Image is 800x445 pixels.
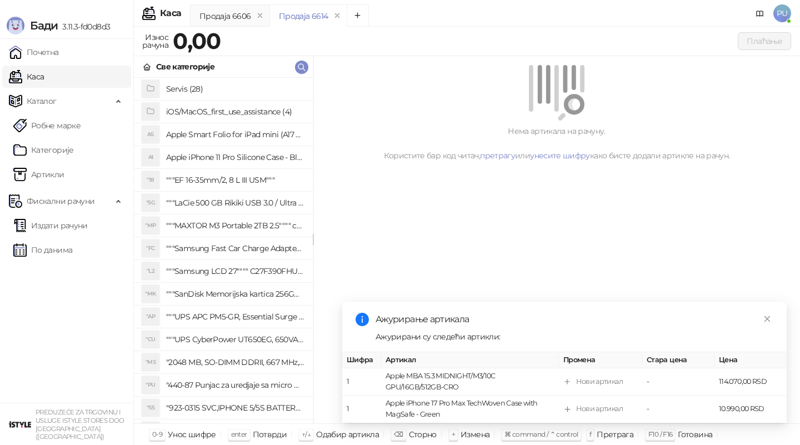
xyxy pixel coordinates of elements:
[394,430,403,438] span: ⌫
[504,430,578,438] span: ⌘ command / ⌃ control
[461,427,489,442] div: Измена
[168,427,216,442] div: Унос шифре
[166,353,304,371] h4: "2048 MB, SO-DIMM DDRII, 667 MHz, Napajanje 1,8 0,1 V, Latencija CL5"
[342,352,381,368] th: Шифра
[751,4,769,22] a: Документација
[678,427,712,442] div: Готовина
[13,214,88,237] a: Издати рачуни
[559,352,642,368] th: Промена
[142,376,159,394] div: "PU
[142,285,159,303] div: "MK
[142,126,159,143] div: AS
[409,427,437,442] div: Сторно
[166,148,304,166] h4: Apple iPhone 11 Pro Silicone Case - Black
[589,430,591,438] span: f
[714,396,787,423] td: 10.990,00 RSD
[156,61,214,73] div: Све категорије
[231,430,247,438] span: enter
[27,90,57,112] span: Каталог
[58,22,110,32] span: 3.11.3-fd0d8d3
[253,427,287,442] div: Потврди
[327,125,787,162] div: Нема артикала на рачуну. Користите бар код читач, или како бисте додали артикле на рачун.
[763,315,771,323] span: close
[342,396,381,423] td: 1
[142,331,159,348] div: "CU
[142,217,159,234] div: "MP
[134,78,313,423] div: grid
[30,19,58,32] span: Бади
[142,171,159,189] div: "18
[142,308,159,326] div: "AP
[642,352,714,368] th: Стара цена
[9,41,59,63] a: Почетна
[576,377,623,388] div: Нови артикал
[142,353,159,371] div: "MS
[166,376,304,394] h4: "440-87 Punjac za uredjaje sa micro USB portom 4/1, Stand."
[13,239,72,261] a: По данима
[381,352,559,368] th: Артикал
[166,308,304,326] h4: """UPS APC PM5-GR, Essential Surge Arrest,5 utic_nica"""
[576,404,623,415] div: Нови артикал
[142,239,159,257] div: "FC
[166,239,304,257] h4: """Samsung Fast Car Charge Adapter, brzi auto punja_, boja crna"""
[347,4,369,27] button: Add tab
[166,217,304,234] h4: """MAXTOR M3 Portable 2TB 2.5"""" crni eksterni hard disk HX-M201TCB/GM"""
[160,9,181,18] div: Каса
[597,427,633,442] div: Претрага
[648,430,672,438] span: F10 / F16
[381,369,559,396] td: Apple MBA 15.3 MIDNIGHT/M3/10C GPU/16GB/512GB-CRO
[142,422,159,439] div: "SD
[376,331,773,343] div: Ажурирани су следећи артикли:
[530,151,590,161] a: унесите шифру
[253,11,267,21] button: remove
[381,396,559,423] td: Apple iPhone 17 Pro Max TechWoven Case with MagSafe - Green
[142,262,159,280] div: "L2
[13,114,81,137] a: Робне марке
[142,194,159,212] div: "5G
[173,27,221,54] strong: 0,00
[9,66,44,88] a: Каса
[714,352,787,368] th: Цена
[166,285,304,303] h4: """SanDisk Memorijska kartica 256GB microSDXC sa SD adapterom SDSQXA1-256G-GN6MA - Extreme PLUS, ...
[330,11,344,21] button: remove
[166,126,304,143] h4: Apple Smart Folio for iPad mini (A17 Pro) - Sage
[152,430,162,438] span: 0-9
[13,139,74,161] a: Категорије
[773,4,791,22] span: PU
[9,413,31,436] img: 64x64-companyLogo-77b92cf4-9946-4f36-9751-bf7bb5fd2c7d.png
[279,10,328,22] div: Продаја 6614
[7,17,24,34] img: Logo
[342,369,381,396] td: 1
[642,396,714,423] td: -
[140,30,171,52] div: Износ рачуна
[166,262,304,280] h4: """Samsung LCD 27"""" C27F390FHUXEN"""
[166,399,304,417] h4: "923-0315 SVC,IPHONE 5/5S BATTERY REMOVAL TRAY Držač za iPhone sa kojim se otvara display
[36,408,124,441] small: PREDUZEĆE ZA TRGOVINU I USLUGE ISTYLE STORES DOO [GEOGRAPHIC_DATA] ([GEOGRAPHIC_DATA])
[738,32,791,50] button: Плаћање
[166,422,304,439] h4: "923-0448 SVC,IPHONE,TOURQUE DRIVER KIT .65KGF- CM Šrafciger "
[166,80,304,98] h4: Servis (28)
[142,148,159,166] div: AI
[166,103,304,121] h4: iOS/MacOS_first_use_assistance (4)
[714,369,787,396] td: 114.070,00 RSD
[761,313,773,325] a: Close
[642,369,714,396] td: -
[166,171,304,189] h4: """EF 16-35mm/2, 8 L III USM"""
[356,313,369,326] span: info-circle
[199,10,251,22] div: Продаја 6606
[142,399,159,417] div: "S5
[316,427,379,442] div: Одабир артикла
[376,313,773,326] div: Ажурирање артикала
[452,430,455,438] span: +
[27,190,94,212] span: Фискални рачуни
[166,331,304,348] h4: """UPS CyberPower UT650EG, 650VA/360W , line-int., s_uko, desktop"""
[166,194,304,212] h4: """LaCie 500 GB Rikiki USB 3.0 / Ultra Compact & Resistant aluminum / USB 3.0 / 2.5"""""""
[302,430,311,438] span: ↑/↓
[480,151,515,161] a: претрагу
[13,163,64,186] a: ArtikliАртикли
